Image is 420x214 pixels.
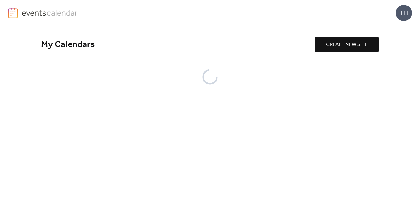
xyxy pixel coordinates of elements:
div: My Calendars [41,39,315,50]
img: logo [8,8,18,18]
span: CREATE NEW SITE [326,41,368,49]
button: CREATE NEW SITE [315,37,379,52]
img: logo-type [22,8,78,18]
div: TH [396,5,412,21]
